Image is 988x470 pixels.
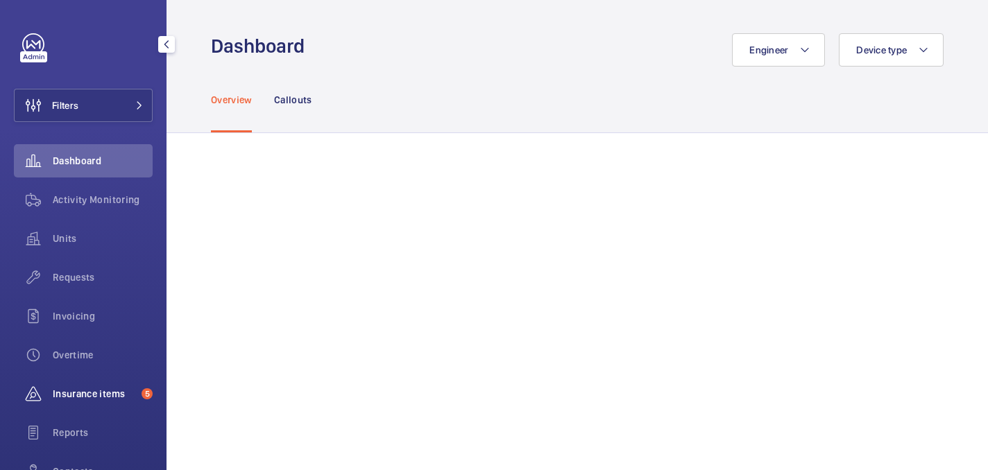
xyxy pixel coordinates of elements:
span: Dashboard [53,154,153,168]
span: Units [53,232,153,245]
span: Filters [52,98,78,112]
span: Insurance items [53,387,136,401]
button: Filters [14,89,153,122]
span: Invoicing [53,309,153,323]
span: Overtime [53,348,153,362]
p: Callouts [274,93,312,107]
p: Overview [211,93,252,107]
span: 5 [142,388,153,399]
span: Engineer [749,44,788,55]
span: Device type [856,44,907,55]
button: Engineer [732,33,825,67]
span: Activity Monitoring [53,193,153,207]
span: Requests [53,270,153,284]
span: Reports [53,426,153,439]
button: Device type [839,33,944,67]
h1: Dashboard [211,33,313,59]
